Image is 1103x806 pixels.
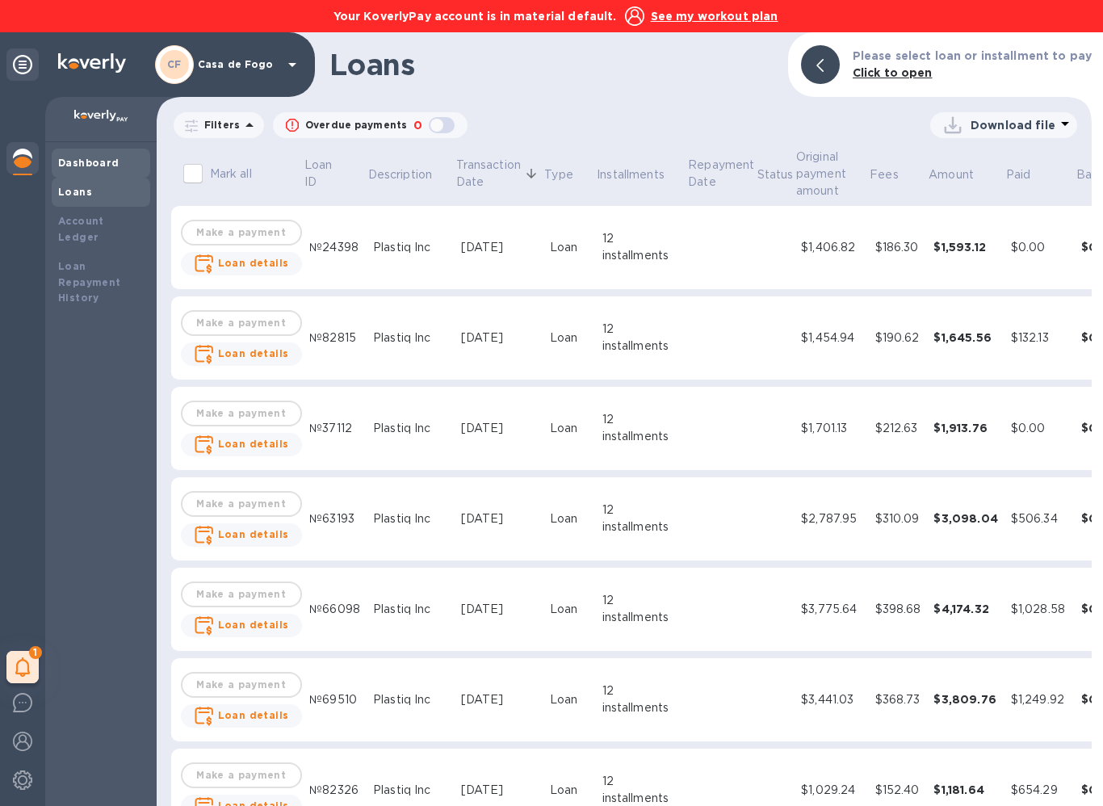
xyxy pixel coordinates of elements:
[550,691,589,708] div: Loan
[329,48,775,82] h1: Loans
[875,691,921,708] div: $368.73
[602,321,681,355] div: 12 installments
[875,420,921,437] div: $212.63
[210,166,252,183] p: Mark all
[413,117,422,134] p: 0
[461,420,537,437] div: [DATE]
[198,59,279,70] p: Casa de Fogo
[305,118,407,132] p: Overdue payments
[309,330,360,346] div: №82815
[181,523,302,547] button: Loan details
[971,117,1055,133] p: Download file
[1011,510,1068,527] div: $506.34
[461,691,537,708] div: [DATE]
[602,592,681,626] div: 12 installments
[875,239,921,256] div: $186.30
[368,166,453,183] span: Description
[273,112,468,138] button: Overdue payments0
[933,510,997,527] div: $3,098.04
[461,601,537,618] div: [DATE]
[550,420,589,437] div: Loan
[456,157,521,191] p: Transaction Date
[853,66,933,79] b: Click to open
[58,157,120,169] b: Dashboard
[602,682,681,716] div: 12 installments
[1011,601,1068,618] div: $1,028.58
[373,420,448,437] div: Plastiq Inc
[1011,691,1068,708] div: $1,249.92
[461,239,537,256] div: [DATE]
[304,157,344,191] p: Loan ID
[801,239,862,256] div: $1,406.82
[870,166,920,183] span: Fees
[1011,330,1068,346] div: $132.13
[550,239,589,256] div: Loan
[461,782,537,799] div: [DATE]
[853,49,1092,62] b: Please select loan or installment to pay
[597,166,686,183] span: Installments
[1006,166,1052,183] span: Paid
[218,347,289,359] b: Loan details
[801,601,862,618] div: $3,775.64
[875,330,921,346] div: $190.62
[29,646,42,659] span: 1
[933,691,997,707] div: $3,809.76
[181,704,302,728] button: Loan details
[688,157,754,191] span: Repayment Date
[309,691,360,708] div: №69510
[181,614,302,637] button: Loan details
[870,166,899,183] p: Fees
[373,510,448,527] div: Plastiq Inc
[597,166,665,183] p: Installments
[875,782,921,799] div: $152.40
[58,186,92,198] b: Loans
[218,709,289,721] b: Loan details
[58,260,121,304] b: Loan Repayment History
[550,782,589,799] div: Loan
[368,166,432,183] p: Description
[651,10,778,23] u: See my workout plan
[801,510,862,527] div: $2,787.95
[796,149,867,199] span: Original payment amount
[544,166,573,183] p: Type
[550,510,589,527] div: Loan
[309,510,360,527] div: №63193
[373,782,448,799] div: Plastiq Inc
[309,782,360,799] div: №82326
[1011,420,1068,437] div: $0.00
[198,118,240,132] p: Filters
[875,510,921,527] div: $310.09
[933,330,997,346] div: $1,645.56
[933,420,997,436] div: $1,913.76
[1011,239,1068,256] div: $0.00
[929,166,974,183] p: Amount
[181,433,302,456] button: Loan details
[875,601,921,618] div: $398.68
[6,48,39,81] div: Unpin categories
[218,619,289,631] b: Loan details
[218,438,289,450] b: Loan details
[1011,782,1068,799] div: $654.29
[602,230,681,264] div: 12 installments
[373,691,448,708] div: Plastiq Inc
[929,166,995,183] span: Amount
[218,257,289,269] b: Loan details
[456,157,542,191] span: Transaction Date
[58,215,104,243] b: Account Ledger
[602,502,681,535] div: 12 installments
[309,420,360,437] div: №37112
[181,342,302,366] button: Loan details
[801,420,862,437] div: $1,701.13
[544,166,594,183] span: Type
[757,166,794,183] p: Status
[333,10,617,23] b: Your KoverlyPay account is in material default.
[461,330,537,346] div: [DATE]
[58,53,126,73] img: Logo
[796,149,846,199] p: Original payment amount
[218,528,289,540] b: Loan details
[1006,166,1031,183] p: Paid
[801,691,862,708] div: $3,441.03
[309,601,360,618] div: №66098
[373,601,448,618] div: Plastiq Inc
